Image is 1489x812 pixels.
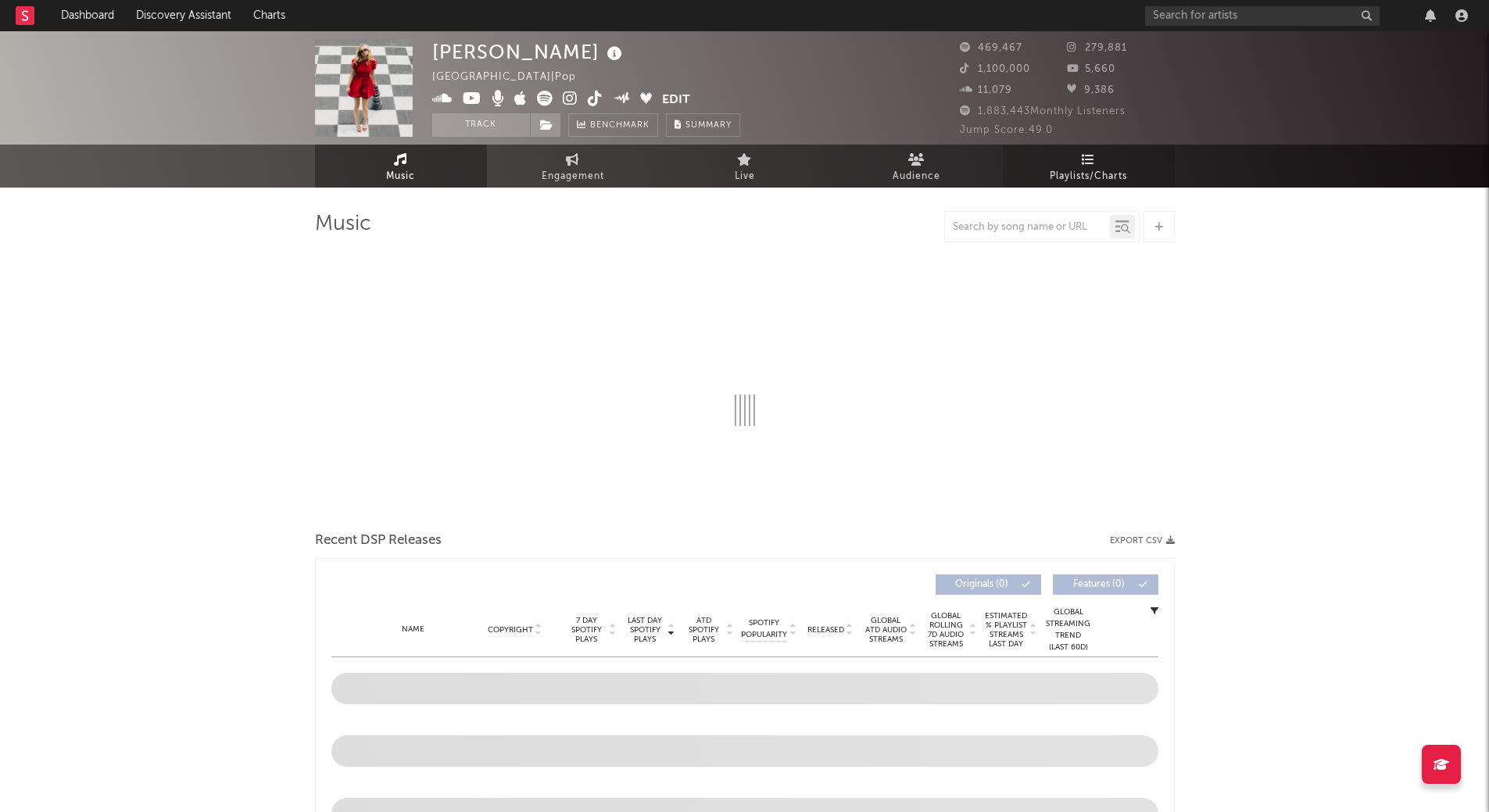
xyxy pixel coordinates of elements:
[1063,580,1135,589] span: Features ( 0 )
[542,167,604,186] span: Engagement
[925,611,968,649] span: Global Rolling 7D Audio Streams
[683,616,725,644] span: ATD Spotify Plays
[864,616,907,644] span: Global ATD Audio Streams
[566,616,607,644] span: 7 Day Spotify Plays
[386,167,415,186] span: Music
[1110,536,1175,546] button: Export CSV
[315,145,487,188] a: Music
[960,64,1030,74] span: 1,100,000
[960,106,1126,116] span: 1,883,443 Monthly Listeners
[1050,167,1127,186] span: Playlists/Charts
[315,531,442,550] span: Recent DSP Releases
[432,39,626,65] div: [PERSON_NAME]
[807,625,844,635] span: Released
[662,91,690,110] button: Edit
[625,616,666,644] span: Last Day Spotify Plays
[985,611,1028,649] span: Estimated % Playlist Streams Last Day
[432,68,594,87] div: [GEOGRAPHIC_DATA] | Pop
[659,145,831,188] a: Live
[1003,145,1175,188] a: Playlists/Charts
[568,113,658,137] a: Benchmark
[488,625,533,635] span: Copyright
[831,145,1003,188] a: Audience
[1145,6,1380,26] input: Search for artists
[487,145,659,188] a: Engagement
[735,167,755,186] span: Live
[1067,64,1115,74] span: 5,660
[1045,606,1092,653] div: Global Streaming Trend (Last 60D)
[1067,43,1127,53] span: 279,881
[741,617,787,641] span: Spotify Popularity
[590,116,650,135] span: Benchmark
[960,85,1012,95] span: 11,079
[666,113,740,137] button: Summary
[960,43,1022,53] span: 469,467
[432,113,530,137] button: Track
[945,221,1110,234] input: Search by song name or URL
[685,121,732,130] span: Summary
[363,624,465,635] div: Name
[893,167,940,186] span: Audience
[1067,85,1115,95] span: 9,386
[946,580,1018,589] span: Originals ( 0 )
[936,574,1041,595] button: Originals(0)
[960,125,1053,135] span: Jump Score: 49.0
[1053,574,1158,595] button: Features(0)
